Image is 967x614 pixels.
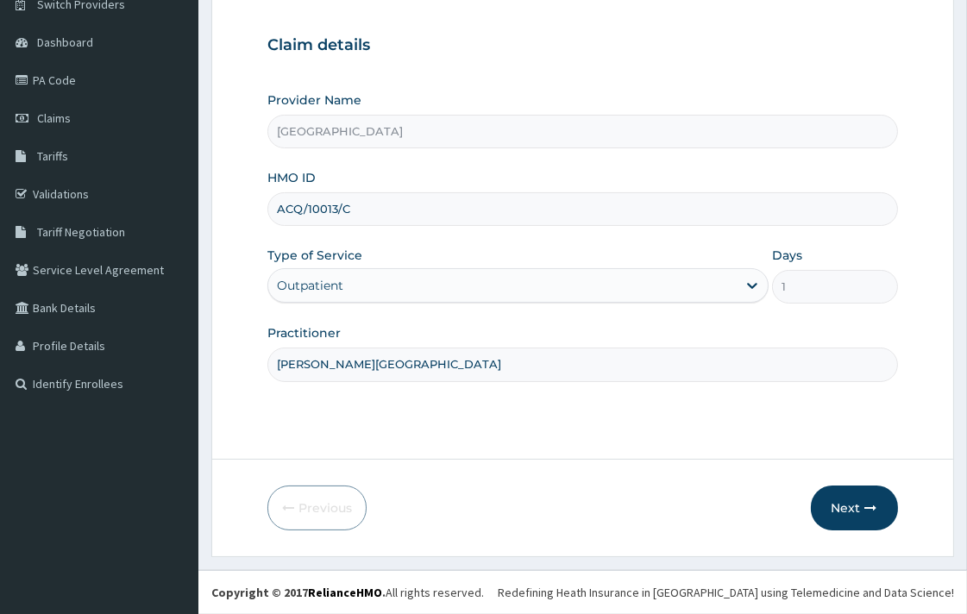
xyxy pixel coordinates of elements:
[267,36,897,55] h3: Claim details
[37,224,125,240] span: Tariff Negotiation
[211,585,386,600] strong: Copyright © 2017 .
[498,584,954,601] div: Redefining Heath Insurance in [GEOGRAPHIC_DATA] using Telemedicine and Data Science!
[811,486,898,530] button: Next
[277,277,343,294] div: Outpatient
[772,247,802,264] label: Days
[267,91,361,109] label: Provider Name
[308,585,382,600] a: RelianceHMO
[267,192,897,226] input: Enter HMO ID
[267,247,362,264] label: Type of Service
[37,148,68,164] span: Tariffs
[198,570,967,614] footer: All rights reserved.
[267,348,897,381] input: Enter Name
[37,34,93,50] span: Dashboard
[37,110,71,126] span: Claims
[267,486,367,530] button: Previous
[267,169,316,186] label: HMO ID
[267,324,341,341] label: Practitioner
